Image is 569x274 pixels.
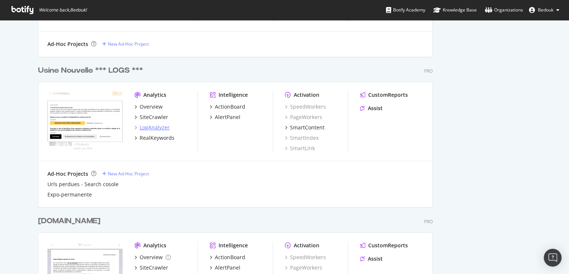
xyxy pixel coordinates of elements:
img: usinenouvelle.com [47,91,123,151]
div: Activation [294,242,319,249]
div: Analytics [143,91,166,99]
button: Bedouk [523,4,565,16]
a: PageWorkers [285,264,322,271]
span: Welcome back, Bedouk ! [39,7,87,13]
div: RealKeywords [140,134,174,142]
a: New Ad-Hoc Project [102,41,149,47]
div: Open Intercom Messenger [544,249,562,267]
div: Activation [294,91,319,99]
a: SmartContent [285,124,325,131]
div: ActionBoard [215,103,245,110]
a: LogAnalyzer [134,124,170,131]
div: CustomReports [368,91,408,99]
a: [DOMAIN_NAME] [38,216,103,227]
a: Assist [360,255,383,263]
a: PageWorkers [285,113,322,121]
a: Assist [360,105,383,112]
div: AlertPanel [215,264,240,271]
div: Pro [424,68,433,74]
div: ActionBoard [215,254,245,261]
a: CustomReports [360,91,408,99]
a: Expo-permanente [47,191,92,198]
div: CustomReports [368,242,408,249]
div: LogAnalyzer [140,124,170,131]
a: SpeedWorkers [285,254,326,261]
div: SmartContent [290,124,325,131]
div: Botify Academy [386,6,425,14]
a: ActionBoard [210,103,245,110]
a: SiteCrawler [134,113,168,121]
div: New Ad-Hoc Project [108,41,149,47]
a: SpeedWorkers [285,103,326,110]
div: SiteCrawler [140,264,168,271]
div: Overview [140,103,163,110]
a: Overview [134,103,163,110]
a: SmartIndex [285,134,319,142]
div: Ad-Hoc Projects [47,170,88,178]
a: AlertPanel [210,113,240,121]
div: AlertPanel [215,113,240,121]
a: AlertPanel [210,264,240,271]
div: Intelligence [219,91,248,99]
a: New Ad-Hoc Project [102,171,149,177]
div: New Ad-Hoc Project [108,171,149,177]
span: Bedouk [538,7,553,13]
div: Intelligence [219,242,248,249]
a: SmartLink [285,145,315,152]
div: Assist [368,105,383,112]
a: SiteCrawler [134,264,168,271]
a: Urls perdues - Search cosole [47,181,119,188]
a: RealKeywords [134,134,174,142]
div: [DOMAIN_NAME] [38,216,100,227]
div: Analytics [143,242,166,249]
a: CustomReports [360,242,408,249]
div: Pro [424,218,433,225]
div: Assist [368,255,383,263]
a: ActionBoard [210,254,245,261]
div: Knowledge Base [433,6,477,14]
div: Overview [140,254,163,261]
div: Ad-Hoc Projects [47,40,88,48]
div: Organizations [485,6,523,14]
div: SiteCrawler [140,113,168,121]
a: Overview [134,254,171,261]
